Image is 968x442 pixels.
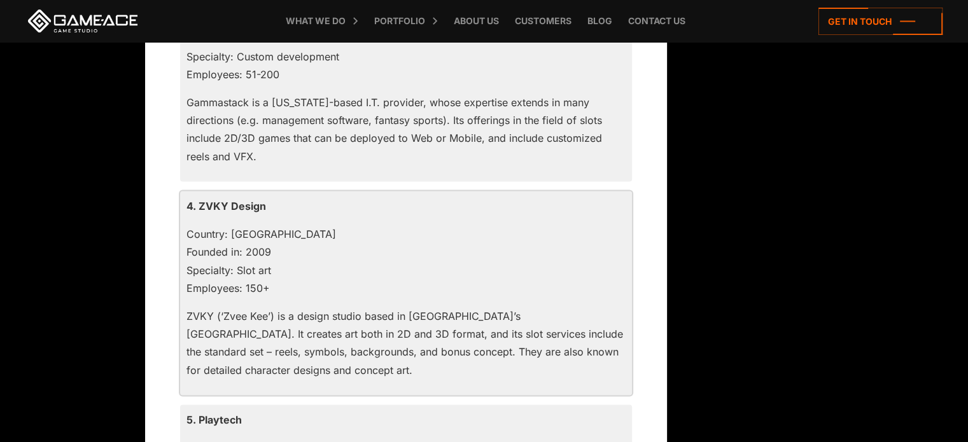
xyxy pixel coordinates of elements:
[186,93,626,166] p: Gammastack is a [US_STATE]-based I.T. provider, whose expertise extends in many directions (e.g. ...
[186,197,626,215] p: 4. ZVKY Design
[186,307,626,380] p: ZVKY (‘Zvee Kee’) is a design studio based in [GEOGRAPHIC_DATA]’s [GEOGRAPHIC_DATA]. It creates a...
[186,225,626,298] p: Country: [GEOGRAPHIC_DATA] Founded in: 2009 Specialty: Slot art Employees: 150+
[818,8,943,35] a: Get in touch
[186,411,626,429] p: 5. Playtech
[186,11,626,84] p: Country: U.S.A. Founded in: 2012 Specialty: Custom development Employees: 51-200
